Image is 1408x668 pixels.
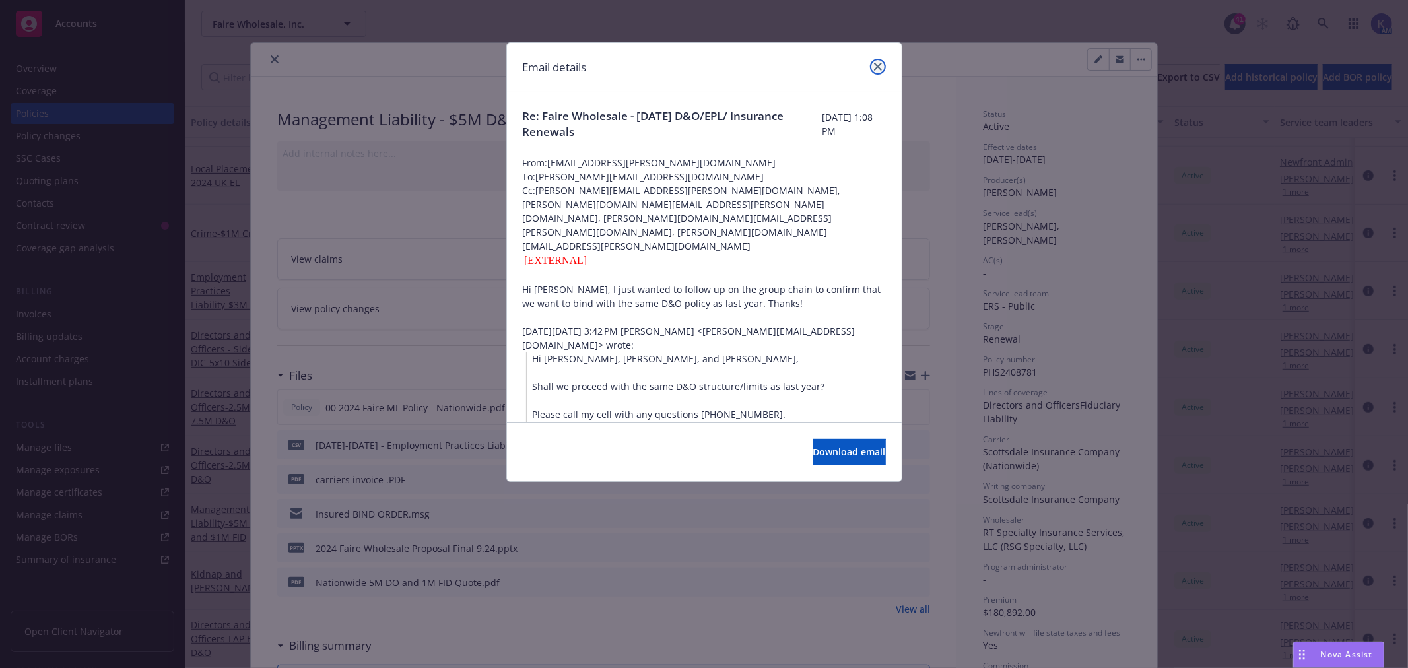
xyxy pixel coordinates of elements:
[532,380,886,393] div: Shall we proceed with the same D&O structure/limits as last year?
[532,352,886,421] div: Hi [PERSON_NAME], [PERSON_NAME], and [PERSON_NAME],
[1293,642,1384,668] button: Nova Assist
[1321,649,1373,660] span: Nova Assist
[1294,642,1310,667] div: Drag to move
[813,446,886,458] span: Download email
[532,408,786,420] span: Please call my cell with any questions [PHONE_NUMBER].
[813,439,886,465] button: Download email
